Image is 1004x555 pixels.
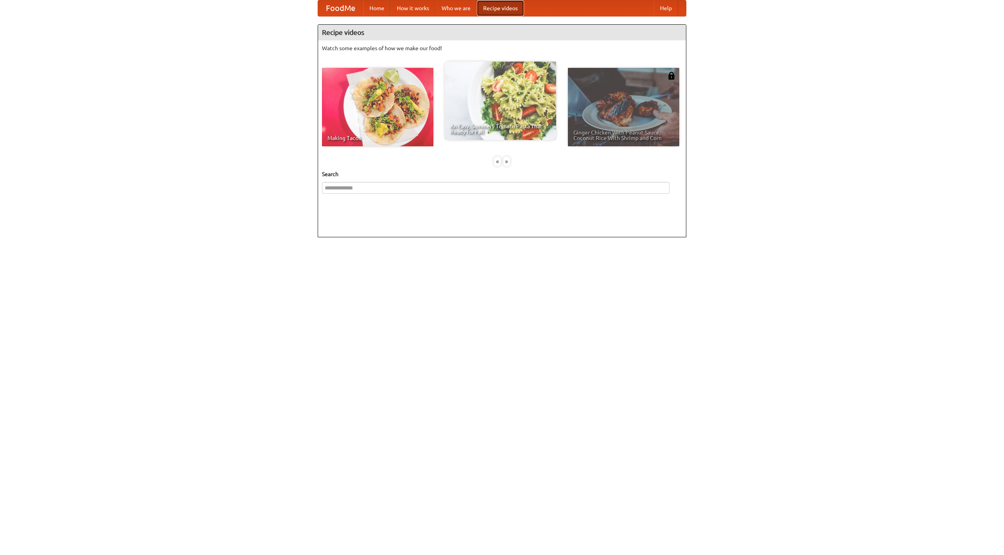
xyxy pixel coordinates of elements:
div: » [503,156,510,166]
a: Help [654,0,678,16]
span: An Easy, Summery Tomato Pasta That's Ready for Fall [450,124,551,135]
a: FoodMe [318,0,363,16]
a: An Easy, Summery Tomato Pasta That's Ready for Fall [445,62,556,140]
h4: Recipe videos [318,25,686,40]
h5: Search [322,170,682,178]
p: Watch some examples of how we make our food! [322,44,682,52]
a: Making Tacos [322,68,433,146]
a: Home [363,0,391,16]
a: How it works [391,0,435,16]
a: Recipe videos [477,0,524,16]
a: Who we are [435,0,477,16]
span: Making Tacos [327,135,428,141]
div: « [494,156,501,166]
img: 483408.png [668,72,675,80]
